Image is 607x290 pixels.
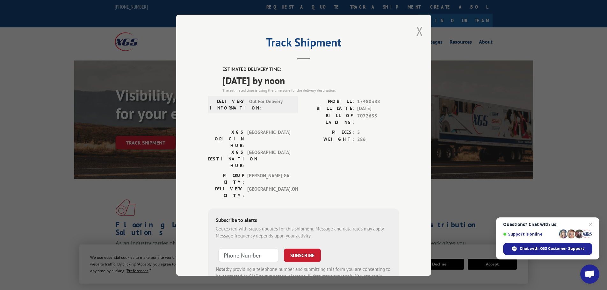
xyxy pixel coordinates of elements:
label: DELIVERY INFORMATION: [210,98,246,111]
span: 17480388 [357,98,399,105]
span: [GEOGRAPHIC_DATA] , OH [247,185,290,199]
span: 286 [357,136,399,143]
span: [GEOGRAPHIC_DATA] [247,129,290,149]
div: Open chat [580,265,599,284]
span: [DATE] by noon [222,73,399,87]
div: Subscribe to alerts [216,216,392,225]
h2: Track Shipment [208,38,399,50]
input: Phone Number [218,248,279,262]
span: 7072633 [357,112,399,125]
span: [DATE] [357,105,399,112]
label: PIECES: [304,129,354,136]
div: The estimated time is using the time zone for the delivery destination. [222,87,399,93]
strong: Note: [216,266,227,272]
span: [GEOGRAPHIC_DATA] [247,149,290,169]
span: Questions? Chat with us! [503,222,592,227]
button: Close modal [416,23,423,39]
label: DELIVERY CITY: [208,185,244,199]
span: 5 [357,129,399,136]
div: by providing a telephone number and submitting this form you are consenting to be contacted by SM... [216,265,392,287]
span: Close chat [587,221,595,228]
span: [PERSON_NAME] , GA [247,172,290,185]
span: Out For Delivery [249,98,292,111]
label: BILL DATE: [304,105,354,112]
label: BILL OF LADING: [304,112,354,125]
label: ESTIMATED DELIVERY TIME: [222,66,399,73]
span: Support is online [503,232,557,237]
label: PROBILL: [304,98,354,105]
label: XGS DESTINATION HUB: [208,149,244,169]
div: Chat with XGS Customer Support [503,243,592,255]
div: Get texted with status updates for this shipment. Message and data rates may apply. Message frequ... [216,225,392,239]
button: SUBSCRIBE [284,248,321,262]
label: XGS ORIGIN HUB: [208,129,244,149]
label: WEIGHT: [304,136,354,143]
span: Chat with XGS Customer Support [520,246,584,251]
label: PICKUP CITY: [208,172,244,185]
